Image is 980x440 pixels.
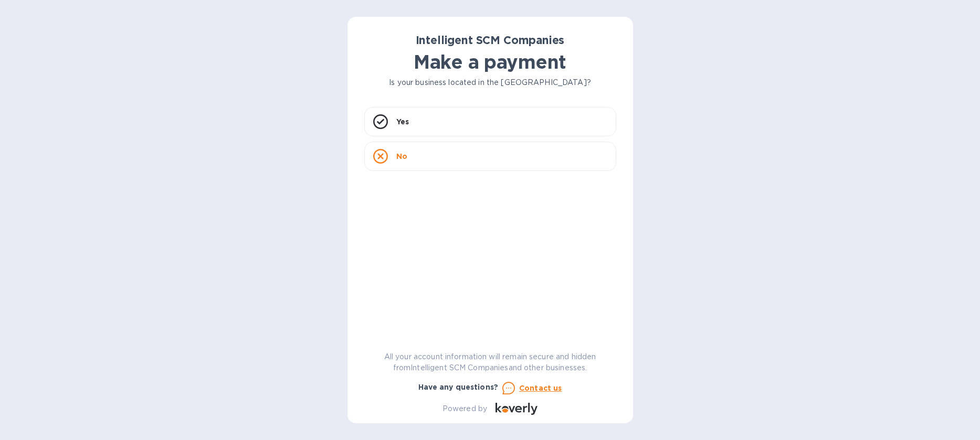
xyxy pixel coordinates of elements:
b: Have any questions? [418,383,499,391]
u: Contact us [519,384,562,392]
p: No [396,151,407,162]
p: Is your business located in the [GEOGRAPHIC_DATA]? [364,77,616,88]
p: Powered by [442,403,487,414]
p: Yes [396,116,409,127]
h1: Make a payment [364,51,616,73]
b: Intelligent SCM Companies [416,34,565,47]
p: All your account information will remain secure and hidden from Intelligent SCM Companies and oth... [364,351,616,373]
